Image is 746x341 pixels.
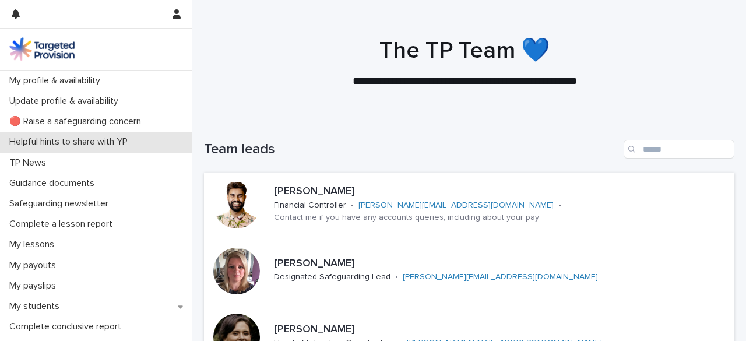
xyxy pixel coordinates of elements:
p: Update profile & availability [5,96,128,107]
img: M5nRWzHhSzIhMunXDL62 [9,37,75,61]
a: [PERSON_NAME]Designated Safeguarding Lead•[PERSON_NAME][EMAIL_ADDRESS][DOMAIN_NAME] [204,238,734,304]
p: [PERSON_NAME] [274,324,683,336]
p: Financial Controller [274,201,346,210]
p: Designated Safeguarding Lead [274,272,390,282]
p: Contact me if you have any accounts queries, including about your pay [274,213,539,223]
a: [PERSON_NAME]Financial Controller•[PERSON_NAME][EMAIL_ADDRESS][DOMAIN_NAME]•Contact me if you hav... [204,173,734,238]
p: Guidance documents [5,178,104,189]
a: [PERSON_NAME][EMAIL_ADDRESS][DOMAIN_NAME] [403,273,598,281]
h1: The TP Team 💙 [204,37,726,65]
p: TP News [5,157,55,168]
p: Safeguarding newsletter [5,198,118,209]
p: 🔴 Raise a safeguarding concern [5,116,150,127]
input: Search [624,140,734,159]
p: [PERSON_NAME] [274,258,679,270]
p: Complete a lesson report [5,219,122,230]
p: My profile & availability [5,75,110,86]
p: [PERSON_NAME] [274,185,730,198]
p: • [395,272,398,282]
p: Helpful hints to share with YP [5,136,137,147]
p: Complete conclusive report [5,321,131,332]
a: [PERSON_NAME][EMAIL_ADDRESS][DOMAIN_NAME] [358,201,554,209]
p: My lessons [5,239,64,250]
p: • [558,201,561,210]
h1: Team leads [204,141,619,158]
p: • [351,201,354,210]
p: My students [5,301,69,312]
p: My payslips [5,280,65,291]
p: My payouts [5,260,65,271]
